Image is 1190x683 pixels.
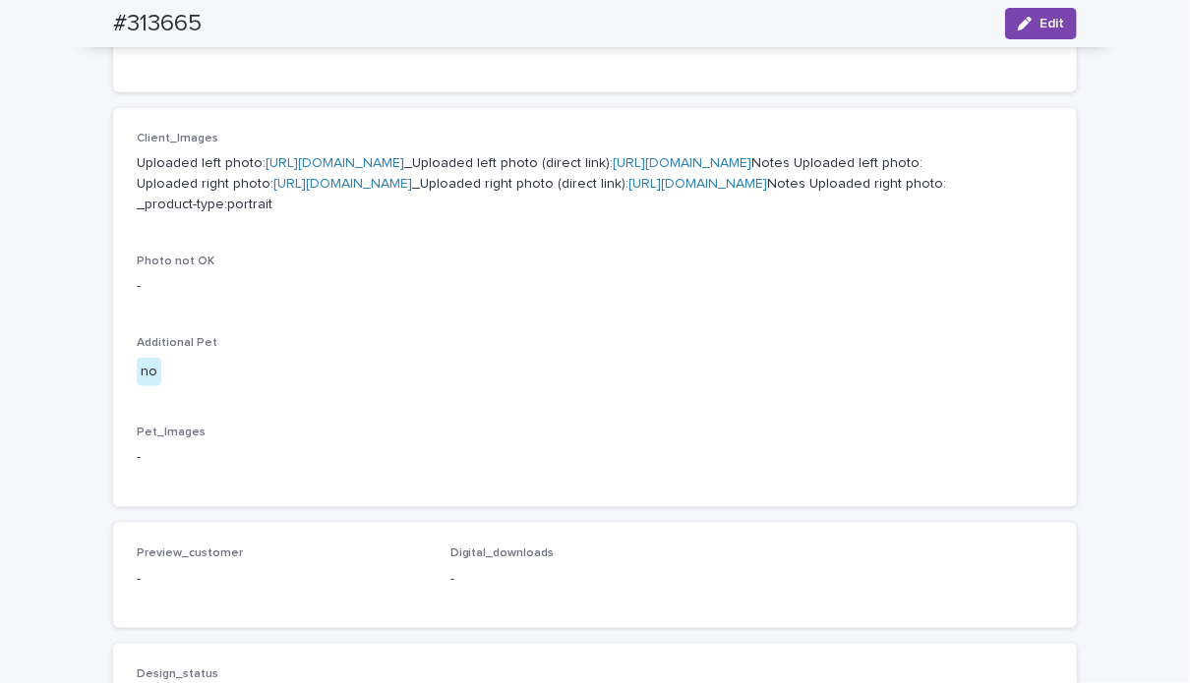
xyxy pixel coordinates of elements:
button: Edit [1005,8,1077,39]
span: Photo not OK [137,256,214,267]
p: - [450,569,741,590]
a: [URL][DOMAIN_NAME] [266,156,404,170]
span: Preview_customer [137,547,243,559]
p: Uploaded left photo: _Uploaded left photo (direct link): Notes Uploaded left photo: Uploaded righ... [137,153,1053,214]
p: - [137,276,1053,297]
span: Design_status [137,668,218,680]
p: - [137,447,1053,468]
div: no [137,358,161,386]
span: Edit [1040,17,1064,30]
span: Digital_downloads [450,547,555,559]
span: Pet_Images [137,427,206,438]
a: [URL][DOMAIN_NAME] [613,156,751,170]
p: - [137,569,427,590]
span: Client_Images [137,133,218,144]
a: [URL][DOMAIN_NAME] [628,177,767,191]
a: [URL][DOMAIN_NAME] [273,177,412,191]
h2: #313665 [113,10,202,38]
span: Additional Pet [137,337,217,349]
